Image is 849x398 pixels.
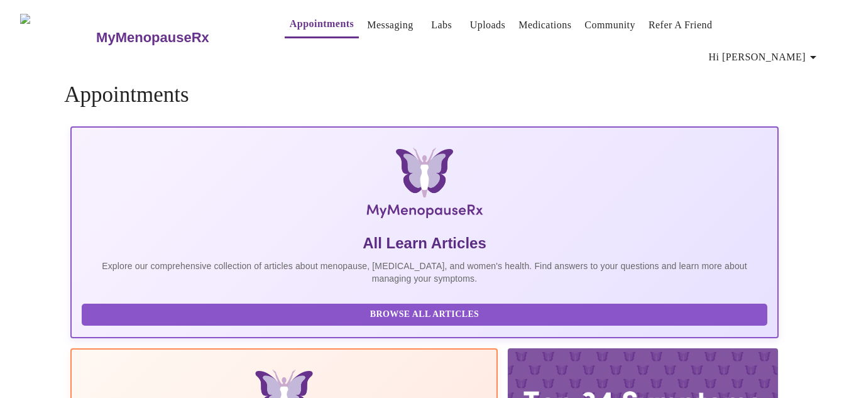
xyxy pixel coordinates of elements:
a: Messaging [367,16,413,34]
button: Labs [422,13,462,38]
button: Messaging [362,13,418,38]
p: Explore our comprehensive collection of articles about menopause, [MEDICAL_DATA], and women's hea... [82,260,767,285]
img: MyMenopauseRx Logo [20,14,95,61]
button: Appointments [285,11,359,38]
a: Refer a Friend [649,16,713,34]
a: Medications [518,16,571,34]
a: Browse All Articles [82,308,770,319]
button: Community [579,13,640,38]
a: MyMenopauseRx [95,16,260,60]
img: MyMenopauseRx Logo [188,148,660,223]
button: Medications [513,13,576,38]
a: Labs [431,16,452,34]
h4: Appointments [64,82,785,108]
span: Hi [PERSON_NAME] [709,48,821,66]
a: Uploads [470,16,506,34]
a: Community [584,16,635,34]
button: Uploads [465,13,511,38]
button: Hi [PERSON_NAME] [704,45,826,70]
button: Refer a Friend [644,13,718,38]
span: Browse All Articles [94,307,755,323]
h5: All Learn Articles [82,233,767,253]
h3: MyMenopauseRx [96,30,209,46]
button: Browse All Articles [82,304,767,326]
a: Appointments [290,15,354,33]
